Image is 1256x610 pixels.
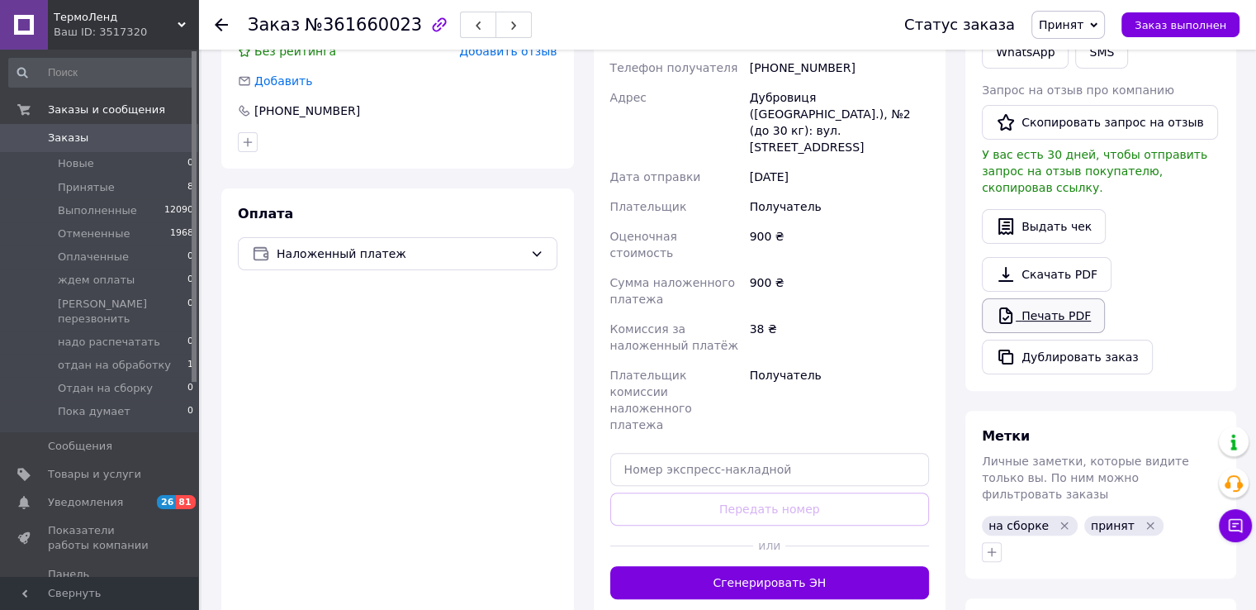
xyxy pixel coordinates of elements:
[1121,12,1239,37] button: Заказ выполнен
[610,276,735,306] span: Сумма наложенного платежа
[988,519,1049,532] span: на сборке
[58,335,160,350] span: надо распечатать
[58,381,153,396] span: Отдан на сборку
[746,162,932,192] div: [DATE]
[746,192,932,222] div: Получатель
[982,257,1111,292] a: Скачать PDF
[277,245,524,263] span: Наложенный платеж
[610,369,692,431] span: Плательщик комиссии наложенного платежа
[215,17,228,33] div: Вернуться назад
[187,273,193,288] span: 0
[187,358,193,373] span: 1
[982,148,1207,194] span: У вас есть 30 дней, чтобы отправить запрос на отзыв покупателю, скопировав ссылку.
[248,15,300,35] span: Заказ
[982,36,1069,69] a: WhatsApp
[48,567,153,597] span: Панель управления
[48,439,112,454] span: Сообщения
[164,203,193,218] span: 12090
[610,230,677,260] span: Оценочная стоимость
[610,322,738,352] span: Комиссия за наложенный платёж
[982,340,1153,374] button: Дублировать заказ
[187,404,193,419] span: 0
[1135,19,1226,31] span: Заказ выполнен
[54,10,178,25] span: ТермоЛенд
[48,467,141,482] span: Товары и услуги
[58,250,129,264] span: Оплаченные
[187,250,193,264] span: 0
[746,314,932,360] div: 38 ₴
[746,53,932,83] div: [PHONE_NUMBER]
[48,523,153,553] span: Показатели работы компании
[58,226,130,241] span: Отмененные
[904,17,1015,33] div: Статус заказа
[1091,519,1135,532] span: принят
[982,209,1106,244] button: Выдать чек
[176,495,195,509] span: 81
[610,453,930,486] input: Номер экспресс-накладной
[58,404,130,419] span: Пока думает
[1058,519,1071,532] svg: Удалить метку
[54,25,198,40] div: Ваш ID: 3517320
[1219,509,1252,542] button: Чат с покупателем
[58,180,115,195] span: Принятые
[746,222,932,268] div: 900 ₴
[58,297,187,326] span: [PERSON_NAME] перезвонить
[459,45,557,58] span: Добавить отзыв
[48,131,88,145] span: Заказы
[610,61,738,74] span: Телефон получателя
[982,83,1174,97] span: Запрос на отзыв про компанию
[187,180,193,195] span: 8
[610,91,647,104] span: Адрес
[1039,18,1083,31] span: Принят
[753,537,785,554] span: или
[8,58,195,88] input: Поиск
[187,381,193,396] span: 0
[253,102,362,119] div: [PHONE_NUMBER]
[610,566,930,599] button: Сгенерировать ЭН
[746,83,932,162] div: Дубровиця ([GEOGRAPHIC_DATA].), №2 (до 30 кг): вул. [STREET_ADDRESS]
[58,273,135,288] span: ждем оплаты
[58,358,171,373] span: отдан на обработку
[1075,36,1128,69] button: SMS
[305,15,422,35] span: №361660023
[238,206,293,222] span: Оплата
[746,360,932,440] div: Получатель
[610,200,687,213] span: Плательщик
[157,495,176,509] span: 26
[48,495,123,510] span: Уведомления
[982,298,1105,333] a: Печать PDF
[746,268,932,314] div: 900 ₴
[187,156,193,171] span: 0
[58,203,137,218] span: Выполненные
[982,105,1218,140] button: Скопировать запрос на отзыв
[187,335,193,350] span: 0
[254,74,312,88] span: Добавить
[48,102,165,117] span: Заказы и сообщения
[1144,519,1157,532] svg: Удалить метку
[610,170,701,183] span: Дата отправки
[254,45,336,58] span: Без рейтинга
[58,156,94,171] span: Новые
[170,226,193,241] span: 1968
[982,455,1189,501] span: Личные заметки, которые видите только вы. По ним можно фильтровать заказы
[982,428,1030,444] span: Метки
[187,297,193,326] span: 0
